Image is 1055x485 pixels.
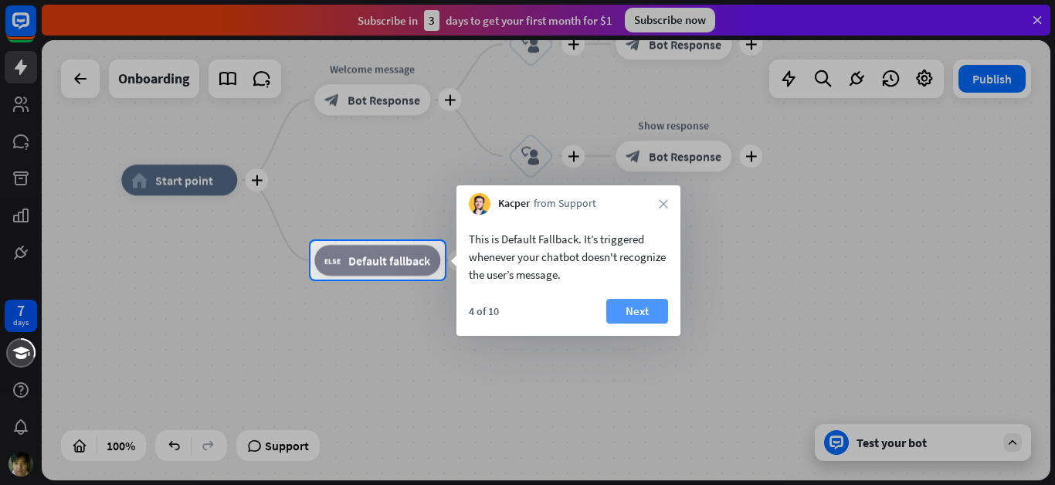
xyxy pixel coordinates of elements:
[606,299,668,324] button: Next
[12,6,59,53] button: Open LiveChat chat widget
[469,304,499,318] div: 4 of 10
[498,196,530,212] span: Kacper
[324,253,341,268] i: block_fallback
[348,253,430,268] span: Default fallback
[469,230,668,283] div: This is Default Fallback. It’s triggered whenever your chatbot doesn't recognize the user’s message.
[534,196,596,212] span: from Support
[659,199,668,209] i: close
